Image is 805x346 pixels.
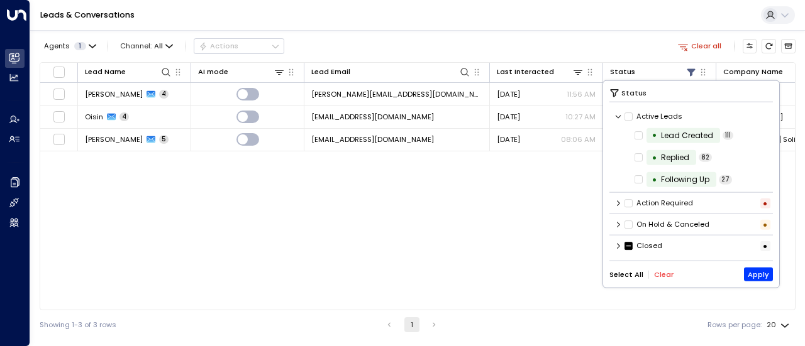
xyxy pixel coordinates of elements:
[652,171,657,189] div: •
[625,111,682,122] label: Active Leads
[116,39,177,53] span: Channel:
[85,66,126,78] div: Lead Name
[311,134,434,144] span: info@reenanderson.com
[652,126,657,144] div: •
[652,148,657,166] div: •
[661,174,709,185] div: Following Up
[497,66,554,78] div: Last Interacted
[708,320,762,330] label: Rows per page:
[760,198,770,208] div: •
[40,39,99,53] button: Agents1
[621,87,647,98] span: Status
[199,41,238,50] div: Actions
[625,241,662,251] label: Closed
[723,66,783,78] div: Company Name
[719,175,732,184] span: 27
[497,89,520,99] span: Aug 13, 2025
[674,39,726,53] button: Clear all
[661,130,713,141] div: Lead Created
[723,131,733,139] span: 111
[743,39,757,53] button: Customize
[699,153,712,162] span: 82
[85,134,143,144] span: Fay Wilson
[625,198,692,208] label: Action Required
[610,66,697,78] div: Status
[154,42,163,50] span: All
[497,112,520,122] span: Aug 09, 2025
[381,317,442,332] nav: pagination navigation
[762,39,776,53] span: Refresh
[609,270,643,278] button: Select All
[311,112,434,122] span: oisin@candyflex.com
[53,133,65,146] span: Toggle select row
[311,66,350,78] div: Lead Email
[198,66,285,78] div: AI mode
[760,219,770,229] div: •
[44,43,70,50] span: Agents
[625,219,709,230] label: On Hold & Canceled
[661,152,689,163] div: Replied
[159,90,169,99] span: 4
[40,320,116,330] div: Showing 1-3 of 3 rows
[194,38,284,53] button: Actions
[610,66,635,78] div: Status
[565,112,596,122] p: 10:27 AM
[53,88,65,100] span: Toggle select row
[561,134,596,144] p: 08:06 AM
[198,66,228,78] div: AI mode
[760,241,770,251] div: •
[497,134,520,144] span: Aug 08, 2025
[311,89,482,99] span: syed@usedful.eu
[85,112,103,122] span: Oisin
[116,39,177,53] button: Channel:All
[744,268,774,281] button: Apply
[40,9,135,20] a: Leads & Conversations
[119,112,129,121] span: 4
[781,39,796,53] button: Archived Leads
[404,317,419,332] button: page 1
[74,42,86,50] span: 1
[654,270,674,278] button: Clear
[497,66,584,78] div: Last Interacted
[53,66,65,78] span: Toggle select all
[85,89,143,99] span: Syed Shah
[311,66,470,78] div: Lead Email
[53,111,65,123] span: Toggle select row
[85,66,172,78] div: Lead Name
[159,135,169,144] span: 5
[767,317,792,333] div: 20
[567,89,596,99] p: 11:56 AM
[194,38,284,53] div: Button group with a nested menu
